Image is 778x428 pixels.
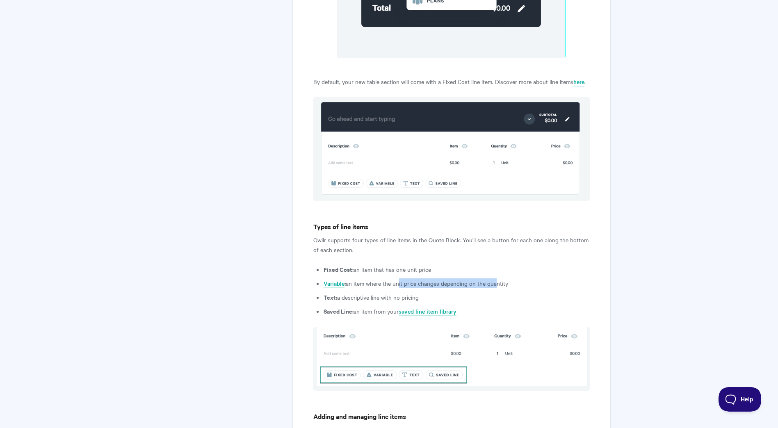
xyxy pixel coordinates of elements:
a: here [573,77,584,87]
iframe: Toggle Customer Support [719,387,762,412]
img: file-YExtf2jzBB.png [313,97,589,201]
strong: : [324,279,346,287]
li: an item where the unit price changes depending on the quantity [324,278,589,288]
a: saved line item library [399,307,456,316]
li: an item that has one unit price [324,264,589,274]
h4: Types of line items [313,221,589,232]
img: file-ccKQX0x8bk.png [313,327,589,391]
li: a descriptive line with no pricing [324,292,589,302]
li: an item from your [324,306,589,316]
strong: Text: [324,293,337,301]
h4: Adding and managing line items [313,411,589,421]
p: Qwilr supports four types of line items in the Quote Block. You'll see a button for each one alon... [313,235,589,255]
strong: Saved Line: [324,307,354,315]
p: By default, your new table section will come with a Fixed Cost line item. Discover more about lin... [313,77,589,87]
strong: Fixed Cost: [324,265,354,273]
a: Variable [324,279,345,288]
